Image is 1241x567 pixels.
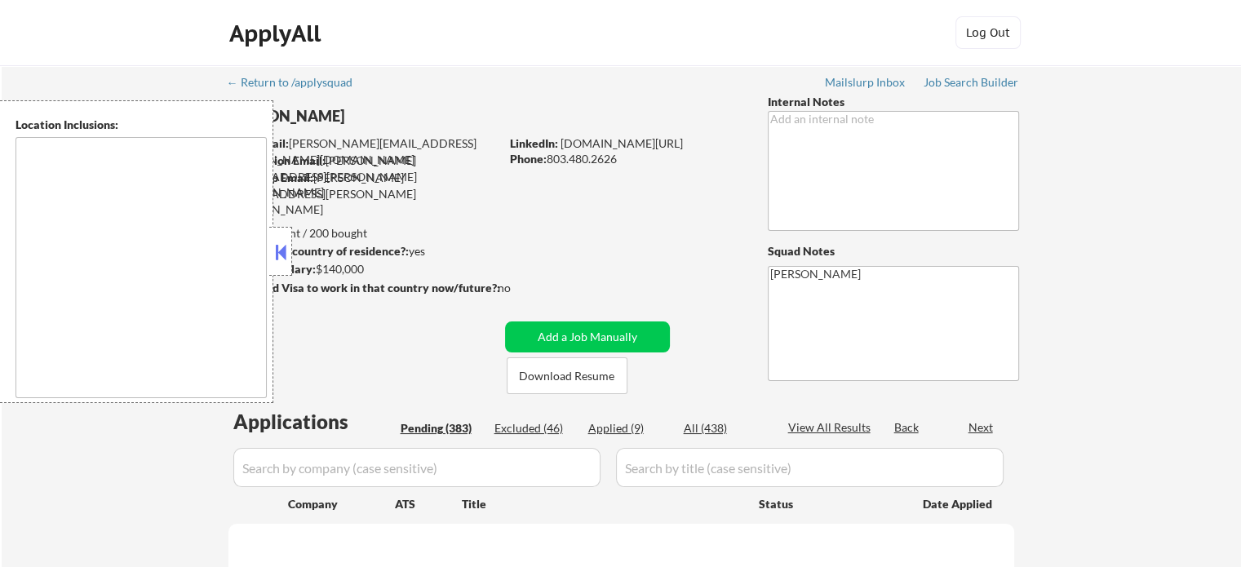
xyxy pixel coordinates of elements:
[924,77,1019,88] div: Job Search Builder
[894,419,920,436] div: Back
[229,135,499,167] div: [PERSON_NAME][EMAIL_ADDRESS][PERSON_NAME][DOMAIN_NAME]
[462,496,743,512] div: Title
[395,496,462,512] div: ATS
[228,281,500,295] strong: Will need Visa to work in that country now/future?:
[510,151,741,167] div: 803.480.2626
[16,117,267,133] div: Location Inclusions:
[507,357,627,394] button: Download Resume
[825,77,906,88] div: Mailslurp Inbox
[228,261,499,277] div: $140,000
[505,321,670,352] button: Add a Job Manually
[494,420,576,436] div: Excluded (46)
[228,243,494,259] div: yes
[227,77,368,88] div: ← Return to /applysquad
[288,496,395,512] div: Company
[759,489,899,518] div: Status
[233,448,601,487] input: Search by company (case sensitive)
[684,420,765,436] div: All (438)
[968,419,995,436] div: Next
[401,420,482,436] div: Pending (383)
[229,153,499,201] div: [PERSON_NAME][EMAIL_ADDRESS][PERSON_NAME][DOMAIN_NAME]
[510,152,547,166] strong: Phone:
[768,94,1019,110] div: Internal Notes
[825,76,906,92] a: Mailslurp Inbox
[233,412,395,432] div: Applications
[510,136,558,150] strong: LinkedIn:
[498,280,544,296] div: no
[923,496,995,512] div: Date Applied
[228,106,564,126] div: [PERSON_NAME]
[616,448,1004,487] input: Search by title (case sensitive)
[228,244,409,258] strong: Can work in country of residence?:
[227,76,368,92] a: ← Return to /applysquad
[955,16,1021,49] button: Log Out
[588,420,670,436] div: Applied (9)
[788,419,875,436] div: View All Results
[228,225,499,241] div: 0 sent / 200 bought
[561,136,683,150] a: [DOMAIN_NAME][URL]
[229,20,326,47] div: ApplyAll
[768,243,1019,259] div: Squad Notes
[228,170,499,218] div: [PERSON_NAME][EMAIL_ADDRESS][PERSON_NAME][DOMAIN_NAME]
